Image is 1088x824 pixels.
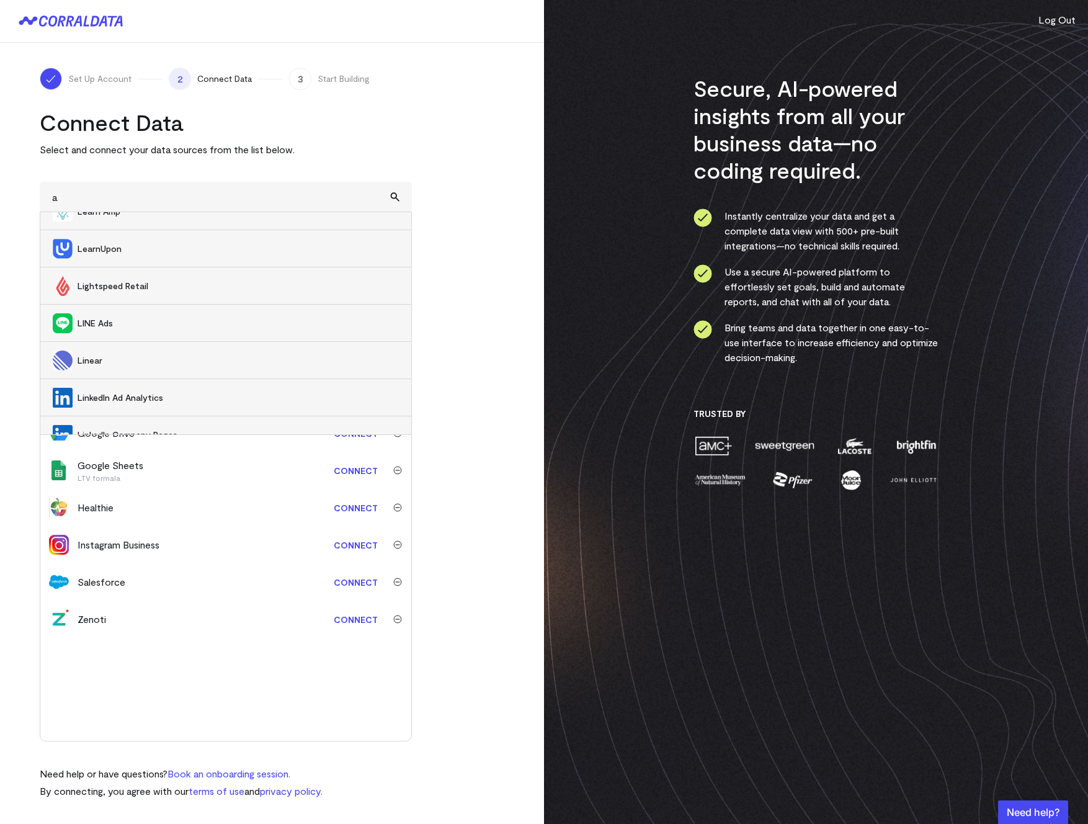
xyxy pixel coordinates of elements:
p: Select and connect your data sources from the list below. [40,142,412,157]
h2: Connect Data [40,109,412,136]
img: instagram_business-8a31cb811ec4124dbc53fe1cc079c11b0411529ef18d263e2301c427fbf96dd4.png [49,535,69,555]
img: sweetgreen-51a9cfd6e7f577b5d2973e4b74db2d3c444f7f1023d7d3914010f7123f825463.png [754,435,816,457]
img: LINE Ads [53,313,73,333]
span: Set Up Account [68,73,132,85]
img: LearnUpon [53,239,73,259]
p: By connecting, you agree with our and [40,784,323,799]
img: Lightspeed Retail [53,276,73,296]
span: LinkedIn Company Pages [78,429,399,441]
a: Connect [328,459,384,482]
img: amc-451ba355745a1e68da4dd692ff574243e675d7a235672d558af61b69e36ec7f3.png [693,435,733,457]
button: Log Out [1038,12,1076,27]
span: LinkedIn Ad Analytics [78,392,399,404]
img: healthie-baf1ebdf314ae8ab580c3f23ff441a4572a577484cdc28739fcdbf14322b8433.svg [49,498,69,517]
a: Connect [328,534,384,557]
a: privacy policy. [260,785,323,797]
li: Use a secure AI-powered platform to effortlessly set goals, build and automate reports, and chat ... [693,264,939,309]
img: salesforce-c50c67d811d02c832e94bd51b13e21e0edf1ec990bb2b68cb588fd4b2bd2e614.svg [49,572,69,592]
img: brightfin-814104a60bf555cbdbde4872c1947232c4c7b64b86a6714597b672683d806f7b.png [894,435,939,457]
img: ico-check-circle-0286c843c050abce574082beb609b3a87e49000e2dbcf9c8d101413686918542.svg [693,264,712,283]
img: ico-check-white-f112bc9ae5b8eaea75d262091fbd3bded7988777ca43907c4685e8c0583e79cb.svg [45,73,57,85]
img: Linear [53,351,73,370]
p: LTV formala [78,473,143,483]
h3: Secure, AI-powered insights from all your business data—no coding required. [693,74,939,184]
img: amnh-fc366fa550d3bbd8e1e85a3040e65cc9710d0bea3abcf147aa05e3a03bbbee56.png [693,469,747,491]
div: Zenoti [78,612,106,627]
span: LearnUpon [78,243,399,255]
img: LinkedIn Ad Analytics [53,388,73,408]
a: Book an onboarding session. [167,768,290,779]
img: ico-check-circle-0286c843c050abce574082beb609b3a87e49000e2dbcf9c8d101413686918542.svg [693,320,712,339]
span: 2 [169,68,191,90]
a: Connect [328,608,384,631]
img: trash-ca1c80e1d16ab71a5036b7411d6fcb154f9f8364eee40f9fb4e52941a92a1061.svg [393,466,402,475]
a: Connect [328,571,384,594]
span: 3 [289,68,311,90]
img: trash-ca1c80e1d16ab71a5036b7411d6fcb154f9f8364eee40f9fb4e52941a92a1061.svg [393,503,402,512]
li: Bring teams and data together in one easy-to-use interface to increase efficiency and optimize de... [693,320,939,365]
img: trash-ca1c80e1d16ab71a5036b7411d6fcb154f9f8364eee40f9fb4e52941a92a1061.svg [393,578,402,586]
img: lacoste-ee8d7bb45e342e37306c36566003b9a215fb06da44313bcf359925cbd6d27eb6.png [836,435,873,457]
li: Instantly centralize your data and get a complete data view with 500+ pre-built integrations—no t... [693,208,939,253]
a: terms of use [189,785,244,797]
p: Need help or have questions? [40,766,323,781]
img: zenoti-194c985fe9eacaa04e68e34f257d5e3c43ae2c59fc6fa0140e82a6e944c31cf9.png [49,609,69,629]
span: Connect Data [197,73,252,85]
div: Salesforce [78,575,125,589]
span: Lightspeed Retail [78,280,399,292]
span: Start Building [318,73,370,85]
span: Linear [78,354,399,367]
div: Google Sheets [78,458,143,483]
img: trash-ca1c80e1d16ab71a5036b7411d6fcb154f9f8364eee40f9fb4e52941a92a1061.svg [393,615,402,624]
div: Instagram Business [78,537,159,552]
img: trash-ca1c80e1d16ab71a5036b7411d6fcb154f9f8364eee40f9fb4e52941a92a1061.svg [393,540,402,549]
input: Search and add other data sources [40,182,412,212]
img: moon-juice-8ce53f195c39be87c9a230f0550ad6397bce459ce93e102f0ba2bdfd7b7a5226.png [839,469,863,491]
a: Connect [328,496,384,519]
img: google_sheets-08cecd3b9849804923342972265c61ba0f9b7ad901475add952b19b9476c9a45.svg [49,460,69,480]
h3: Trusted By [693,408,939,419]
img: john-elliott-7c54b8592a34f024266a72de9d15afc68813465291e207b7f02fde802b847052.png [888,469,939,491]
img: pfizer-ec50623584d330049e431703d0cb127f675ce31f452716a68c3f54c01096e829.png [772,469,814,491]
div: Healthie [78,500,114,515]
span: LINE Ads [78,317,399,329]
img: ico-check-circle-0286c843c050abce574082beb609b3a87e49000e2dbcf9c8d101413686918542.svg [693,208,712,227]
img: LinkedIn Company Pages [53,425,73,445]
